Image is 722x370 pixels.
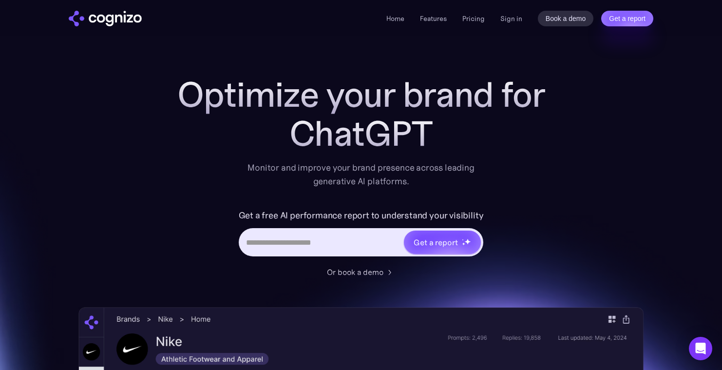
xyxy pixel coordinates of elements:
a: Home [386,14,404,23]
a: Get a report [601,11,653,26]
a: Features [420,14,447,23]
a: home [69,11,142,26]
div: Or book a demo [327,266,383,278]
a: Book a demo [538,11,594,26]
a: Sign in [500,13,522,24]
div: Open Intercom Messenger [689,337,712,360]
div: Get a report [414,236,457,248]
div: Monitor and improve your brand presence across leading generative AI platforms. [241,161,481,188]
label: Get a free AI performance report to understand your visibility [239,208,484,223]
img: star [464,238,471,245]
a: Or book a demo [327,266,395,278]
div: ChatGPT [166,114,556,153]
h1: Optimize your brand for [166,75,556,114]
a: Pricing [462,14,485,23]
img: cognizo logo [69,11,142,26]
a: Get a reportstarstarstar [403,230,482,255]
img: star [462,239,463,240]
form: Hero URL Input Form [239,208,484,261]
img: star [462,242,465,246]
